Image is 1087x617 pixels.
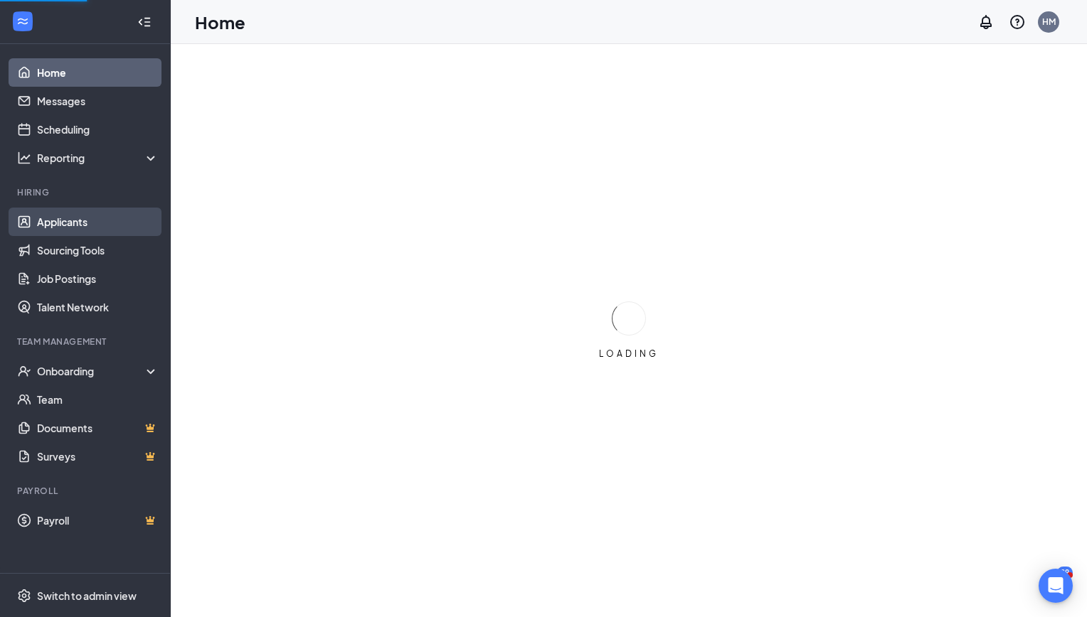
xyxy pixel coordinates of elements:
div: 89 [1057,567,1073,579]
a: Sourcing Tools [37,236,159,264]
a: Applicants [37,208,159,236]
svg: UserCheck [17,364,31,378]
div: Open Intercom Messenger [1039,569,1073,603]
div: Hiring [17,186,156,198]
div: Onboarding [37,364,147,378]
div: Reporting [37,151,159,165]
div: Team Management [17,336,156,348]
a: Home [37,58,159,87]
svg: WorkstreamLogo [16,14,30,28]
a: Talent Network [37,293,159,321]
a: SurveysCrown [37,442,159,471]
svg: Settings [17,589,31,603]
svg: Analysis [17,151,31,165]
svg: Collapse [137,15,152,29]
a: Job Postings [37,264,159,293]
div: Payroll [17,485,156,497]
div: Switch to admin view [37,589,137,603]
h1: Home [195,10,245,34]
svg: Notifications [977,14,995,31]
a: Messages [37,87,159,115]
a: Team [37,385,159,414]
a: DocumentsCrown [37,414,159,442]
svg: QuestionInfo [1009,14,1026,31]
a: PayrollCrown [37,506,159,535]
a: Scheduling [37,115,159,144]
div: LOADING [593,348,664,360]
div: HM [1042,16,1056,28]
